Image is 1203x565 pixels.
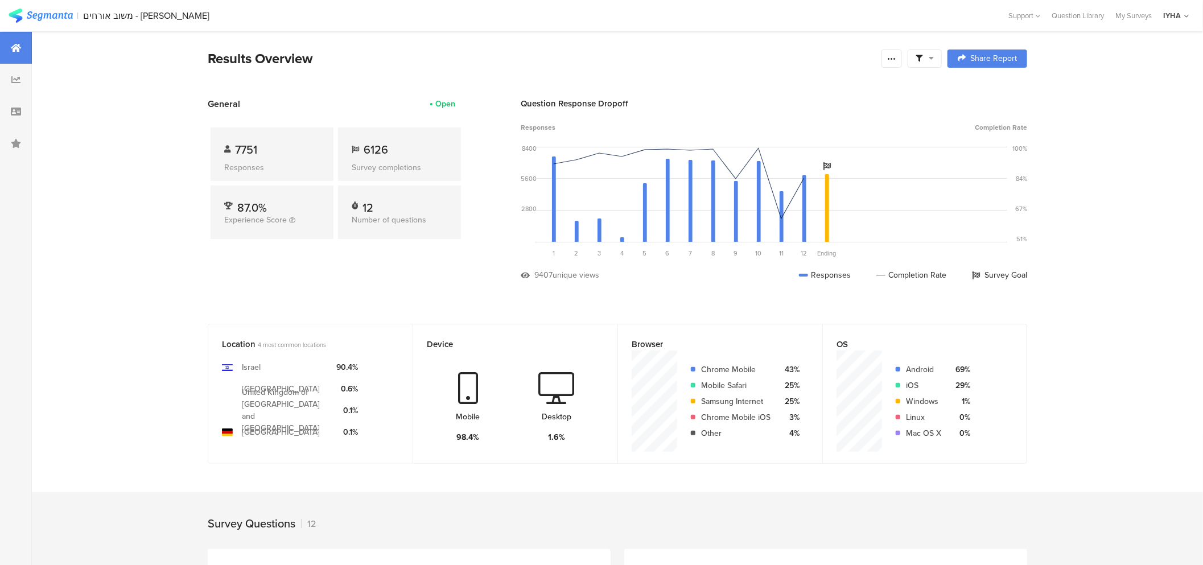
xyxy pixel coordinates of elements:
div: Mobile Safari [701,380,771,391]
div: Survey completions [352,162,447,174]
span: Completion Rate [975,122,1027,133]
span: Experience Score [224,214,287,226]
div: 9407 [534,269,553,281]
span: 2 [575,249,579,258]
div: Question Response Dropoff [521,97,1027,110]
div: 3% [780,411,800,423]
img: segmanta logo [9,9,73,23]
div: Browser [632,338,790,350]
div: United Kingdom of [GEOGRAPHIC_DATA] and [GEOGRAPHIC_DATA] [242,386,327,434]
a: Question Library [1046,10,1110,21]
div: Linux [906,411,941,423]
div: Survey Questions [208,515,295,532]
span: 10 [756,249,762,258]
span: General [208,97,240,110]
div: [GEOGRAPHIC_DATA] [242,426,320,438]
div: 25% [780,380,800,391]
div: 4% [780,427,800,439]
div: 98.4% [457,431,480,443]
div: Israel [242,361,261,373]
div: Samsung Internet [701,395,771,407]
span: 4 most common locations [258,340,326,349]
div: Chrome Mobile iOS [701,411,771,423]
div: iOS [906,380,941,391]
div: Chrome Mobile [701,364,771,376]
div: 8400 [522,144,537,153]
div: 51% [1016,234,1027,244]
span: 7751 [235,141,257,158]
div: Responses [799,269,851,281]
div: Open [435,98,455,110]
span: Number of questions [352,214,426,226]
span: 9 [734,249,738,258]
span: 12 [801,249,808,258]
div: 43% [780,364,800,376]
div: 1.6% [548,431,565,443]
div: משוב אורחים - [PERSON_NAME] [84,10,210,21]
div: 2800 [521,204,537,213]
div: unique views [553,269,599,281]
span: 87.0% [237,199,267,216]
span: 1 [553,249,555,258]
div: 67% [1015,204,1027,213]
span: Responses [521,122,555,133]
div: [GEOGRAPHIC_DATA] [242,383,320,395]
div: 0% [950,411,970,423]
div: Ending [815,249,838,258]
div: Android [906,364,941,376]
div: 5600 [521,174,537,183]
div: Desktop [542,411,571,423]
span: 6126 [364,141,388,158]
div: Windows [906,395,941,407]
div: Other [701,427,771,439]
div: 90.4% [336,361,358,373]
div: 12 [362,199,373,211]
span: 6 [666,249,670,258]
div: Device [427,338,585,350]
a: My Surveys [1110,10,1157,21]
div: 0% [950,427,970,439]
span: 5 [643,249,647,258]
div: 0.1% [336,405,358,416]
div: OS [837,338,994,350]
div: 84% [1016,174,1027,183]
span: 11 [779,249,784,258]
span: 8 [711,249,715,258]
div: Survey Goal [972,269,1027,281]
div: 29% [950,380,970,391]
div: 12 [301,517,316,530]
div: 1% [950,395,970,407]
div: Location [222,338,380,350]
span: 3 [598,249,601,258]
span: 4 [620,249,624,258]
div: | [77,9,79,22]
span: 7 [689,249,692,258]
div: Mac OS X [906,427,941,439]
div: 0.6% [336,383,358,395]
span: Share Report [970,55,1017,63]
div: 25% [780,395,800,407]
i: Survey Goal [823,162,831,170]
div: Support [1008,7,1040,24]
div: IYHA [1163,10,1181,21]
div: Completion Rate [876,269,946,281]
div: Mobile [456,411,480,423]
div: Responses [224,162,320,174]
div: 100% [1012,144,1027,153]
div: Results Overview [208,48,876,69]
div: 0.1% [336,426,358,438]
div: 69% [950,364,970,376]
